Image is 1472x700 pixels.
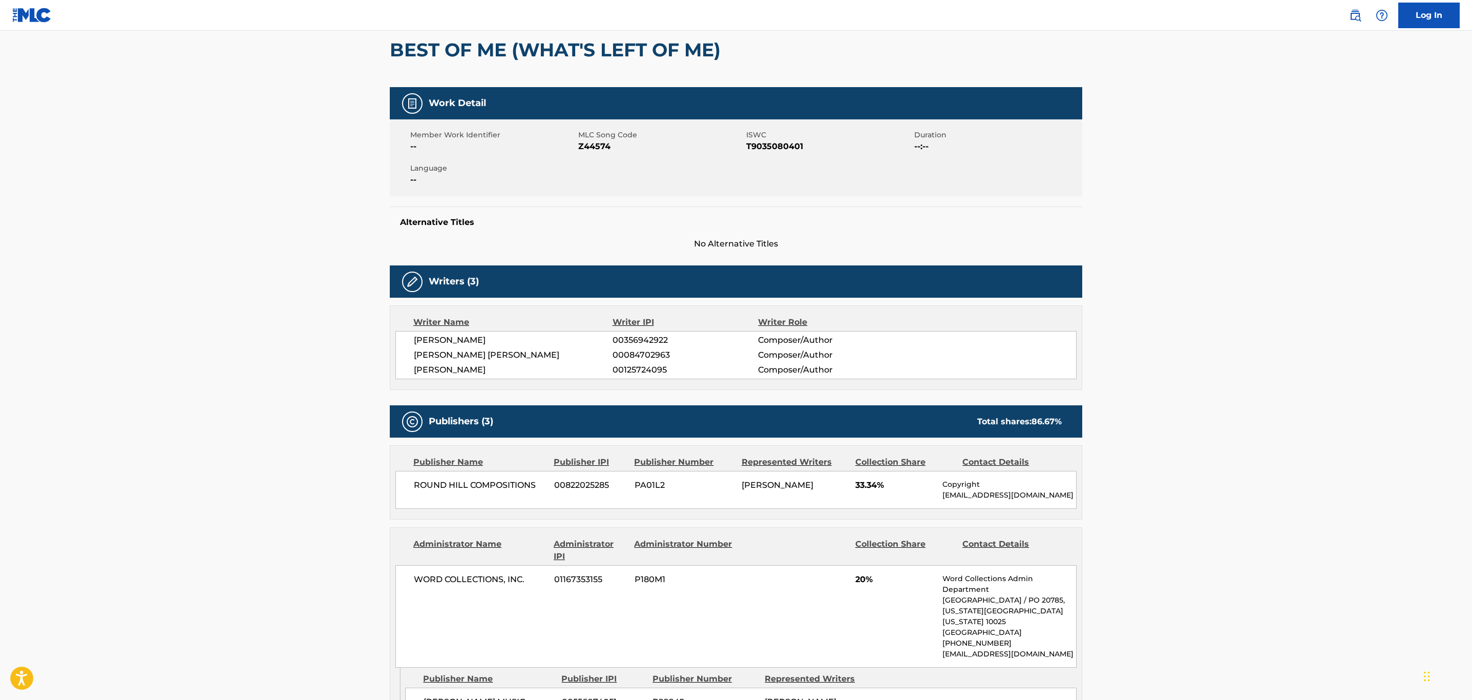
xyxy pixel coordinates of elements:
span: [PERSON_NAME] [742,480,813,490]
div: Drag [1424,661,1430,692]
h2: BEST OF ME (WHAT'S LEFT OF ME) [390,38,726,61]
h5: Publishers (3) [429,416,493,427]
div: Publisher Number [653,673,757,685]
img: Work Detail [406,97,418,110]
p: [EMAIL_ADDRESS][DOMAIN_NAME] [942,490,1076,501]
span: ISWC [746,130,912,140]
span: ROUND HILL COMPOSITIONS [414,479,546,491]
div: Publisher IPI [561,673,645,685]
p: Word Collections Admin Department [942,573,1076,595]
img: MLC Logo [12,8,52,23]
span: Composer/Author [758,334,891,346]
span: No Alternative Titles [390,238,1082,250]
div: Writer IPI [613,316,759,328]
span: [PERSON_NAME] [414,334,613,346]
p: [GEOGRAPHIC_DATA] [942,627,1076,638]
span: 86.67 % [1032,417,1062,426]
h5: Writers (3) [429,276,479,287]
img: Writers [406,276,418,288]
span: 00822025285 [554,479,627,491]
img: search [1349,9,1361,22]
div: Publisher Number [634,456,733,468]
span: Member Work Identifier [410,130,576,140]
span: 00356942922 [613,334,758,346]
span: T9035080401 [746,140,912,153]
p: [PHONE_NUMBER] [942,638,1076,649]
span: Composer/Author [758,349,891,361]
div: Collection Share [855,456,955,468]
span: 33.34% [855,479,935,491]
span: Language [410,163,576,174]
span: Z44574 [578,140,744,153]
span: -- [410,174,576,186]
div: Help [1372,5,1392,26]
div: Collection Share [855,538,955,563]
div: Total shares: [977,416,1062,428]
p: [EMAIL_ADDRESS][DOMAIN_NAME] [942,649,1076,660]
div: Publisher Name [413,456,546,468]
div: Publisher IPI [554,456,626,468]
a: Log In [1398,3,1460,28]
div: Contact Details [962,456,1062,468]
p: [US_STATE][GEOGRAPHIC_DATA][US_STATE] 10025 [942,606,1076,627]
div: Writer Role [758,316,891,328]
a: Public Search [1345,5,1365,26]
div: Administrator IPI [554,538,626,563]
span: 00084702963 [613,349,758,361]
div: Represented Writers [742,456,848,468]
img: help [1376,9,1388,22]
span: 20% [855,573,935,586]
div: Administrator Name [413,538,546,563]
span: --:-- [914,140,1080,153]
span: Composer/Author [758,364,891,376]
div: Publisher Name [423,673,554,685]
span: PA01L2 [635,479,734,491]
iframe: Chat Widget [1421,651,1472,700]
div: Administrator Number [634,538,733,563]
span: 01167353155 [554,573,627,586]
span: [PERSON_NAME] [PERSON_NAME] [414,349,613,361]
div: Represented Writers [765,673,869,685]
span: Duration [914,130,1080,140]
span: P180M1 [635,573,734,586]
span: MLC Song Code [578,130,744,140]
div: Writer Name [413,316,613,328]
h5: Alternative Titles [400,217,1072,228]
span: WORD COLLECTIONS, INC. [414,573,546,586]
span: [PERSON_NAME] [414,364,613,376]
p: Copyright [942,479,1076,490]
h5: Work Detail [429,97,486,109]
img: Publishers [406,416,418,428]
span: -- [410,140,576,153]
div: Contact Details [962,538,1062,563]
p: [GEOGRAPHIC_DATA] / PO 20785, [942,595,1076,606]
span: 00125724095 [613,364,758,376]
